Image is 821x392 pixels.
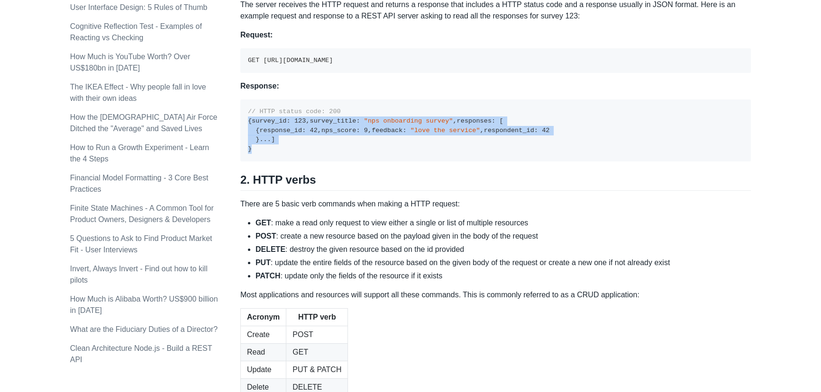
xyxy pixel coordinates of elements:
[364,127,368,134] span: 9
[70,174,209,193] a: Financial Model Formatting - 3 Core Best Practices
[255,136,259,143] span: }
[240,198,751,210] p: There are 5 basic verb commands when making a HTTP request:
[255,257,751,268] li: : update the entire fields of the resource based on the given body of the request or create a new...
[310,127,317,134] span: 42
[534,127,538,134] span: :
[255,258,271,267] strong: PUT
[453,117,456,125] span: ,
[499,117,503,125] span: [
[248,57,333,64] code: GET [URL][DOMAIN_NAME]
[286,361,348,378] td: PUT & PATCH
[255,219,271,227] strong: GET
[271,136,275,143] span: ]
[318,127,321,134] span: ,
[255,127,259,134] span: {
[356,127,360,134] span: :
[402,127,406,134] span: :
[240,173,751,191] h2: 2. HTTP verbs
[70,113,218,133] a: How the [DEMOGRAPHIC_DATA] Air Force Ditched the "Average" and Saved Lives
[286,117,290,125] span: :
[70,53,190,72] a: How Much is YouTube Worth? Over US$180bn in [DATE]
[255,232,276,240] strong: POST
[70,3,208,11] a: User Interface Design: 5 Rules of Thumb
[492,117,495,125] span: :
[70,204,214,223] a: Finite State Machines - A Common Tool for Product Owners, Designers & Developers
[356,117,360,125] span: :
[286,326,348,343] td: POST
[302,127,306,134] span: :
[70,344,212,364] a: Clean Architecture Node.js - Build a REST API
[255,217,751,229] li: : make a read only request to view either a single or list of multiple resources
[286,343,348,361] td: GET
[240,82,279,90] strong: Response:
[248,145,252,152] span: }
[70,325,218,333] a: What are the Fiduciary Duties of a Director?
[70,143,209,163] a: How to Run a Growth Experiment - Learn the 4 Steps
[294,117,306,125] span: 123
[480,127,484,134] span: ,
[70,234,212,254] a: 5 Questions to Ask to Find Product Market Fit - User Interviews
[368,127,372,134] span: ,
[364,117,453,125] span: "nps onboarding survey"
[255,272,281,280] strong: PATCH
[306,117,310,125] span: ,
[240,343,286,361] td: Read
[240,31,273,39] strong: Request:
[240,361,286,378] td: Update
[248,117,252,125] span: {
[248,108,550,152] code: survey_id survey_title responses response_id nps_score feedback respondent_id ...
[240,326,286,343] td: Create
[70,83,206,102] a: The IKEA Effect - Why people fall in love with their own ideas
[240,289,751,301] p: Most applications and resources will support all these commands. This is commonly referred to as ...
[70,265,208,284] a: Invert, Always Invert - Find out how to kill pilots
[255,244,751,255] li: : destroy the given resource based on the id provided
[255,231,751,242] li: : create a new resource based on the payload given in the body of the request
[286,308,348,326] th: HTTP verb
[410,127,480,134] span: "love the service"
[255,270,751,282] li: : update only the fields of the resource if it exists
[255,245,285,253] strong: DELETE
[240,308,286,326] th: Acronym
[70,295,218,314] a: How Much is Alibaba Worth? US$900 billion in [DATE]
[542,127,549,134] span: 42
[248,108,341,115] span: // HTTP status code: 200
[70,22,202,42] a: Cognitive Reflection Test - Examples of Reacting vs Checking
